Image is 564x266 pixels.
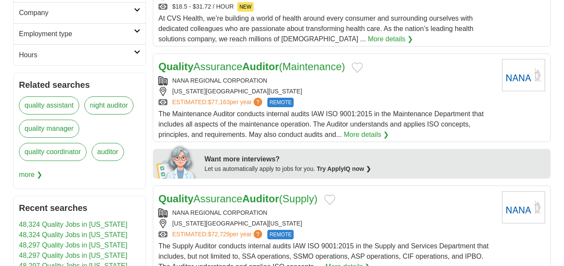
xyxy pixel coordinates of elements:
[254,230,262,238] span: ?
[158,110,483,138] span: The Maintenance Auditor conducts internal audits IAW ISO 9001:2015 in the Maintenance Department ...
[352,62,363,73] button: Add to favorite jobs
[205,154,545,164] div: Want more interviews?
[502,59,545,91] img: NANA Regional Corporation logo
[158,193,193,204] strong: Quality
[84,96,133,114] a: night auditor
[14,2,146,23] a: Company
[19,241,127,249] a: 48,297 Quality Jobs in [US_STATE]
[172,230,264,239] a: ESTIMATED:$72,729per year?
[19,231,127,238] a: 48,324 Quality Jobs in [US_STATE]
[14,44,146,65] a: Hours
[254,98,262,106] span: ?
[208,231,230,238] span: $72,729
[158,2,495,12] div: $18.5 - $31.72 / HOUR
[205,164,545,173] div: Let us automatically apply to jobs for you.
[208,99,230,105] span: $77,163
[172,209,267,216] a: NANA REGIONAL CORPORATION
[158,193,317,204] a: QualityAssuranceAuditor(Supply)
[19,252,127,259] a: 48,297 Quality Jobs in [US_STATE]
[158,61,193,72] strong: Quality
[19,29,134,39] h2: Employment type
[317,165,371,172] a: Try ApplyIQ now ❯
[267,98,294,107] span: REMOTE
[92,143,124,161] a: auditor
[172,77,267,84] a: NANA REGIONAL CORPORATION
[19,96,79,114] a: quality assistant
[19,201,140,214] h2: Recent searches
[19,120,79,138] a: quality manager
[158,61,345,72] a: QualityAssuranceAuditor(Maintenance)
[19,143,87,161] a: quality coordinator
[156,144,198,179] img: apply-iq-scientist.png
[19,78,140,91] h2: Related searches
[158,87,495,96] div: [US_STATE][GEOGRAPHIC_DATA][US_STATE]
[267,230,294,239] span: REMOTE
[502,191,545,223] img: NANA Regional Corporation logo
[368,34,413,44] a: More details ❯
[242,193,279,204] strong: Auditor
[14,23,146,44] a: Employment type
[158,15,474,43] span: At CVS Health, we’re building a world of health around every consumer and surrounding ourselves w...
[19,221,127,228] a: 48,324 Quality Jobs in [US_STATE]
[237,2,254,12] span: NEW
[324,195,335,205] button: Add to favorite jobs
[19,8,134,18] h2: Company
[242,61,279,72] strong: Auditor
[158,219,495,228] div: [US_STATE][GEOGRAPHIC_DATA][US_STATE]
[19,166,42,183] span: more ❯
[172,98,264,107] a: ESTIMATED:$77,163per year?
[19,50,134,60] h2: Hours
[344,130,389,140] a: More details ❯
